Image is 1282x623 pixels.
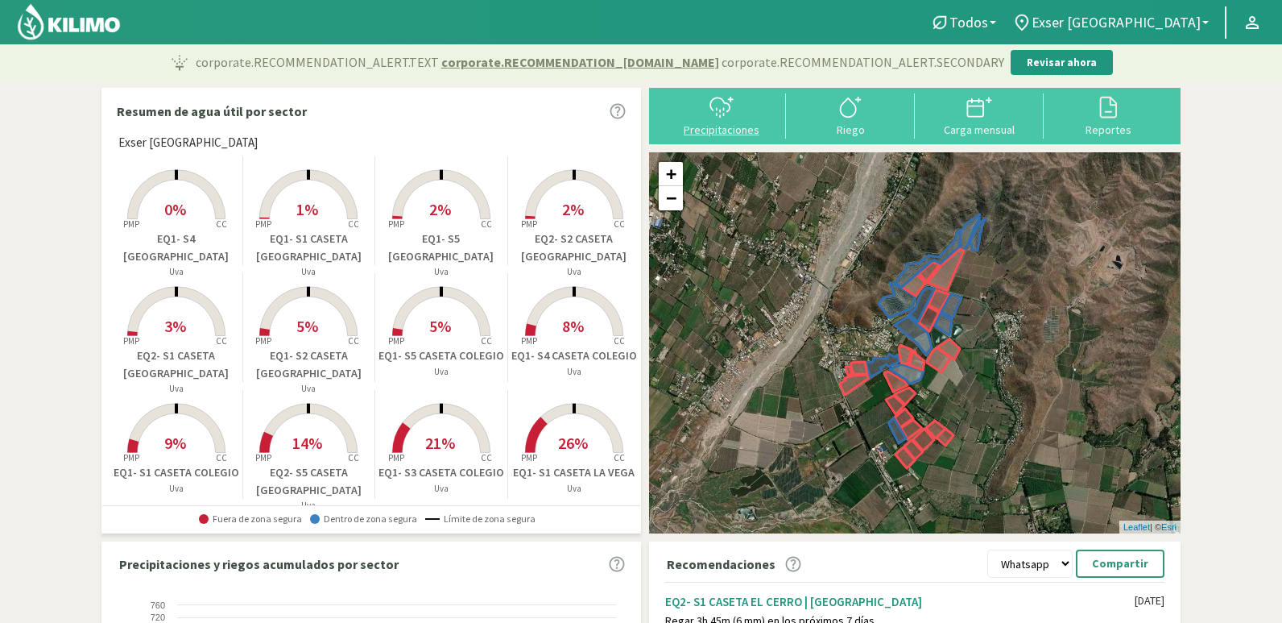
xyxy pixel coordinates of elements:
[110,382,242,396] p: Uva
[216,218,227,230] tspan: CC
[508,347,641,364] p: EQ1- S4 CASETA COLEGIO
[1123,522,1150,532] a: Leaflet
[243,464,375,499] p: EQ2- S5 CASETA [GEOGRAPHIC_DATA]
[123,452,139,463] tspan: PMP
[243,347,375,382] p: EQ1- S2 CASETA [GEOGRAPHIC_DATA]
[375,482,507,496] p: Uva
[481,335,492,347] tspan: CC
[508,265,641,279] p: Uva
[521,218,537,230] tspan: PMP
[920,124,1039,135] div: Carga mensual
[1135,594,1164,608] div: [DATE]
[123,335,139,347] tspan: PMP
[110,464,242,481] p: EQ1- S1 CASETA COLEGIO
[429,199,451,219] span: 2%
[349,218,360,230] tspan: CC
[110,231,242,265] p: EQ1- S4 [GEOGRAPHIC_DATA]
[1161,522,1177,532] a: Esri
[151,613,165,622] text: 720
[292,433,322,453] span: 14%
[375,464,507,481] p: EQ1- S3 CASETA COLEGIO
[1011,50,1113,76] button: Revisar ahora
[481,452,492,463] tspan: CC
[667,554,775,574] p: Recomendaciones
[429,316,451,336] span: 5%
[662,124,781,135] div: Precipitaciones
[1076,550,1164,578] button: Compartir
[255,218,271,230] tspan: PMP
[508,365,641,379] p: Uva
[614,218,625,230] tspan: CC
[349,335,360,347] tspan: CC
[243,265,375,279] p: Uva
[110,482,242,496] p: Uva
[558,433,588,453] span: 26%
[375,365,507,379] p: Uva
[255,452,271,463] tspan: PMP
[216,452,227,463] tspan: CC
[665,594,1135,609] div: EQ2- S1 CASETA EL CERRO | [GEOGRAPHIC_DATA]
[1027,55,1097,71] p: Revisar ahora
[255,335,271,347] tspan: PMP
[1092,554,1148,573] p: Compartir
[425,433,455,453] span: 21%
[151,600,165,610] text: 760
[296,316,318,336] span: 5%
[388,452,404,463] tspan: PMP
[16,2,122,41] img: Kilimo
[657,93,786,136] button: Precipitaciones
[1044,93,1172,136] button: Reportes
[164,316,186,336] span: 3%
[562,199,584,219] span: 2%
[243,499,375,513] p: Uva
[659,186,683,210] a: Zoom out
[310,513,417,525] span: Dentro de zona segura
[508,464,641,481] p: EQ1- S1 CASETA LA VEGA
[481,218,492,230] tspan: CC
[123,218,139,230] tspan: PMP
[614,452,625,463] tspan: CC
[562,316,584,336] span: 8%
[349,452,360,463] tspan: CC
[521,452,537,463] tspan: PMP
[199,513,302,525] span: Fuera de zona segura
[915,93,1044,136] button: Carga mensual
[243,382,375,396] p: Uva
[722,52,1004,72] span: corporate.RECOMMENDATION_ALERT.SECONDARY
[791,124,910,135] div: Riego
[508,231,641,265] p: EQ2- S2 CASETA [GEOGRAPHIC_DATA]
[110,265,242,279] p: Uva
[119,554,399,574] p: Precipitaciones y riegos acumulados por sector
[164,199,186,219] span: 0%
[196,52,1004,72] p: corporate.RECOMMENDATION_ALERT.TEXT
[786,93,915,136] button: Riego
[508,482,641,496] p: Uva
[118,134,258,152] span: Exser [GEOGRAPHIC_DATA]
[296,199,318,219] span: 1%
[375,231,507,265] p: EQ1- S5 [GEOGRAPHIC_DATA]
[659,162,683,186] a: Zoom in
[425,513,536,525] span: Límite de zona segura
[1048,124,1168,135] div: Reportes
[243,231,375,265] p: EQ1- S1 CASETA [GEOGRAPHIC_DATA]
[164,433,186,453] span: 9%
[375,347,507,364] p: EQ1- S5 CASETA COLEGIO
[614,335,625,347] tspan: CC
[949,14,988,31] span: Todos
[521,335,537,347] tspan: PMP
[1032,14,1201,31] span: Exser [GEOGRAPHIC_DATA]
[388,335,404,347] tspan: PMP
[216,335,227,347] tspan: CC
[375,265,507,279] p: Uva
[1119,521,1181,534] div: | ©
[388,218,404,230] tspan: PMP
[117,102,307,121] p: Resumen de agua útil por sector
[110,347,242,382] p: EQ2- S1 CASETA [GEOGRAPHIC_DATA]
[441,52,719,72] span: corporate.RECOMMENDATION_[DOMAIN_NAME]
